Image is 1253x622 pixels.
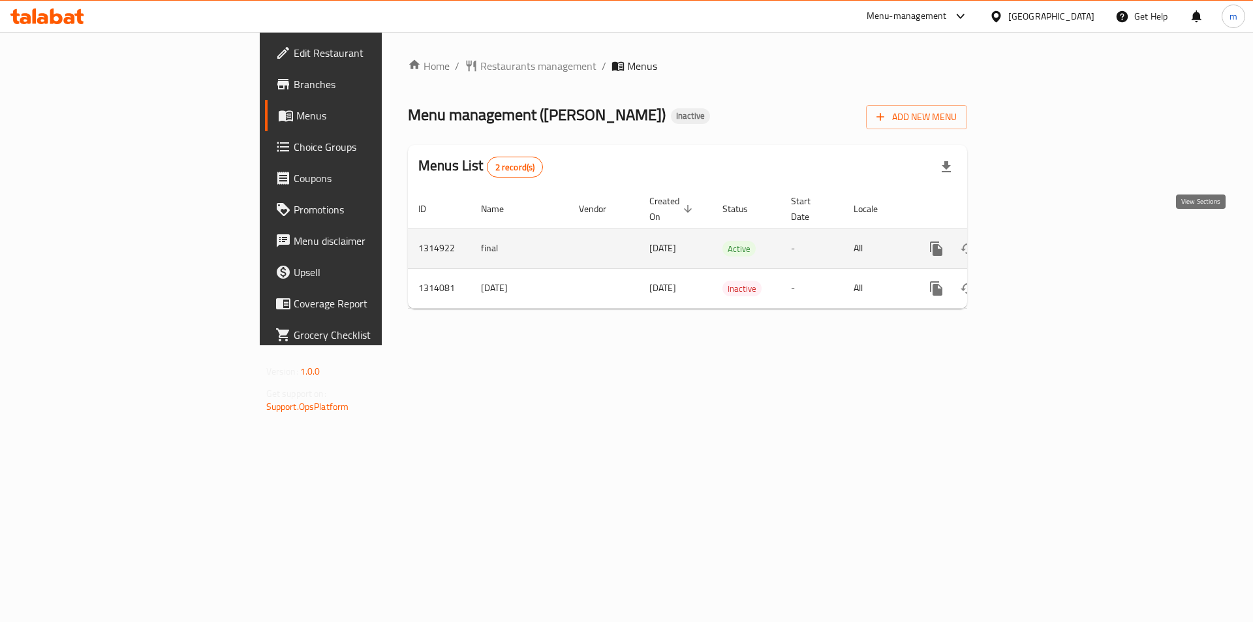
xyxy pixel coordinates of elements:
nav: breadcrumb [408,58,967,74]
span: Inactive [722,281,762,296]
h2: Menus List [418,156,543,178]
td: All [843,228,910,268]
td: final [471,228,568,268]
td: All [843,268,910,308]
div: Menu-management [867,8,947,24]
a: Choice Groups [265,131,469,163]
span: Promotions [294,202,459,217]
span: Coverage Report [294,296,459,311]
span: Menu disclaimer [294,233,459,249]
div: [GEOGRAPHIC_DATA] [1008,9,1094,23]
a: Support.OpsPlatform [266,398,349,415]
span: Name [481,201,521,217]
span: [DATE] [649,279,676,296]
span: Version: [266,363,298,380]
span: Choice Groups [294,139,459,155]
a: Grocery Checklist [265,319,469,350]
span: Restaurants management [480,58,596,74]
a: Coupons [265,163,469,194]
button: more [921,233,952,264]
span: Grocery Checklist [294,327,459,343]
span: Edit Restaurant [294,45,459,61]
li: / [602,58,606,74]
span: Locale [854,201,895,217]
table: enhanced table [408,189,1057,309]
button: Add New Menu [866,105,967,129]
span: Start Date [791,193,828,225]
td: - [781,268,843,308]
a: Restaurants management [465,58,596,74]
span: Vendor [579,201,623,217]
td: - [781,228,843,268]
button: Change Status [952,233,983,264]
span: ID [418,201,443,217]
a: Promotions [265,194,469,225]
div: Total records count [487,157,544,178]
span: Add New Menu [876,109,957,125]
span: Upsell [294,264,459,280]
a: Coverage Report [265,288,469,319]
a: Menus [265,100,469,131]
div: Active [722,241,756,257]
span: [DATE] [649,240,676,257]
a: Upsell [265,257,469,288]
td: [DATE] [471,268,568,308]
div: Export file [931,151,962,183]
span: Inactive [671,110,710,121]
span: Menus [627,58,657,74]
a: Branches [265,69,469,100]
span: Created On [649,193,696,225]
span: m [1230,9,1237,23]
span: 1.0.0 [300,363,320,380]
span: 2 record(s) [487,161,543,174]
span: Menus [296,108,459,123]
span: Branches [294,76,459,92]
span: Get support on: [266,385,326,402]
span: Status [722,201,765,217]
div: Inactive [671,108,710,124]
button: more [921,273,952,304]
span: Active [722,241,756,257]
a: Menu disclaimer [265,225,469,257]
span: Menu management ( [PERSON_NAME] ) [408,100,666,129]
span: Coupons [294,170,459,186]
th: Actions [910,189,1057,229]
a: Edit Restaurant [265,37,469,69]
